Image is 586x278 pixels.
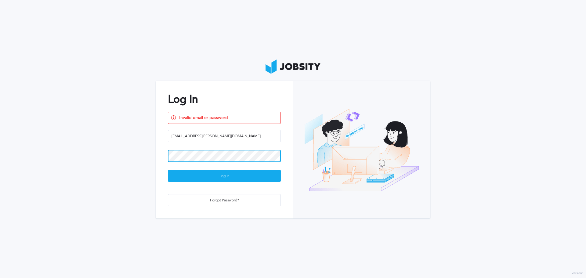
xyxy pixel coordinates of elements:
label: Version: [572,272,583,275]
span: Invalid email or password [179,115,277,120]
h2: Log In [168,93,281,106]
div: Log In [168,170,280,182]
button: Forgot Password? [168,194,281,206]
div: Forgot Password? [168,194,280,207]
button: Log In [168,170,281,182]
input: Email [168,130,281,142]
